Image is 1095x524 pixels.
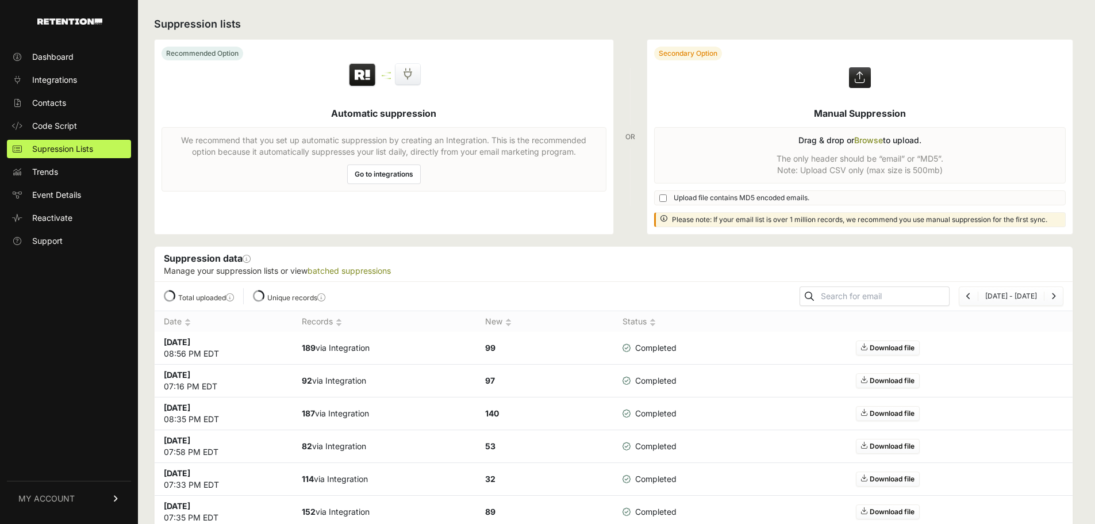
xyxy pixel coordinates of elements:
p: We recommend that you set up automatic suppression by creating an Integration. This is the recomm... [169,135,599,158]
span: Code Script [32,120,77,132]
th: Date [155,311,293,332]
td: via Integration [293,463,476,496]
span: Integrations [32,74,77,86]
strong: 92 [302,376,312,385]
td: 08:56 PM EDT [155,332,293,365]
input: Search for email [819,288,949,304]
span: Completed [623,506,677,518]
th: New [476,311,614,332]
span: Completed [623,408,677,419]
input: Upload file contains MD5 encoded emails. [659,194,667,202]
td: via Integration [293,332,476,365]
strong: 32 [485,474,495,484]
a: Support [7,232,131,250]
span: Upload file contains MD5 encoded emails. [674,193,809,202]
a: Download file [856,406,920,421]
th: Records [293,311,476,332]
label: Total uploaded [178,293,234,302]
a: Reactivate [7,209,131,227]
div: OR [625,39,635,235]
strong: [DATE] [164,435,190,445]
strong: [DATE] [164,501,190,511]
strong: [DATE] [164,468,190,478]
a: Download file [856,439,920,454]
span: Dashboard [32,51,74,63]
span: Completed [623,473,677,485]
span: Completed [623,342,677,354]
h5: Automatic suppression [331,106,436,120]
span: Supression Lists [32,143,93,155]
span: Reactivate [32,212,72,224]
strong: 53 [485,441,495,451]
strong: [DATE] [164,403,190,412]
a: MY ACCOUNT [7,481,131,516]
label: Unique records [267,293,325,302]
strong: 114 [302,474,314,484]
a: Download file [856,373,920,388]
a: Download file [856,504,920,519]
td: via Integration [293,397,476,430]
td: 07:58 PM EDT [155,430,293,463]
a: Event Details [7,186,131,204]
img: no_sort-eaf950dc5ab64cae54d48a5578032e96f70b2ecb7d747501f34c8f2db400fb66.gif [505,318,512,327]
strong: 99 [485,343,495,353]
a: Download file [856,341,920,355]
span: Event Details [32,189,81,201]
a: Code Script [7,117,131,135]
td: 07:33 PM EDT [155,463,293,496]
span: MY ACCOUNT [18,493,75,504]
td: via Integration [293,365,476,397]
a: Trends [7,163,131,181]
span: Completed [623,441,677,452]
td: 08:35 PM EDT [155,397,293,430]
th: Status [613,311,705,332]
strong: 97 [485,376,495,385]
img: integration [382,72,391,74]
div: Suppression data [155,247,1073,281]
span: Completed [623,375,677,387]
img: integration [382,75,391,77]
img: no_sort-eaf950dc5ab64cae54d48a5578032e96f70b2ecb7d747501f34c8f2db400fb66.gif [185,318,191,327]
img: Retention [348,63,377,88]
strong: 189 [302,343,316,353]
a: Go to integrations [347,165,421,184]
img: no_sort-eaf950dc5ab64cae54d48a5578032e96f70b2ecb7d747501f34c8f2db400fb66.gif [650,318,656,327]
span: Support [32,235,63,247]
strong: 187 [302,408,315,418]
strong: 82 [302,441,312,451]
img: integration [382,78,391,79]
nav: Page navigation [959,286,1063,306]
span: Contacts [32,97,66,109]
img: Retention.com [37,18,102,25]
strong: 152 [302,507,316,517]
strong: 89 [485,507,495,517]
a: Supression Lists [7,140,131,158]
strong: 140 [485,408,499,418]
p: Manage your suppression lists or view [164,265,1063,277]
img: no_sort-eaf950dc5ab64cae54d48a5578032e96f70b2ecb7d747501f34c8f2db400fb66.gif [336,318,342,327]
a: Integrations [7,71,131,89]
div: Recommended Option [162,47,243,60]
span: Trends [32,166,58,178]
a: Download file [856,472,920,487]
li: [DATE] - [DATE] [978,292,1044,301]
a: batched suppressions [308,266,391,276]
a: Next [1051,292,1056,300]
a: Previous [966,292,971,300]
td: 07:16 PM EDT [155,365,293,397]
a: Dashboard [7,48,131,66]
a: Contacts [7,94,131,112]
strong: [DATE] [164,370,190,380]
td: via Integration [293,430,476,463]
h2: Suppression lists [154,16,1073,32]
strong: [DATE] [164,337,190,347]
